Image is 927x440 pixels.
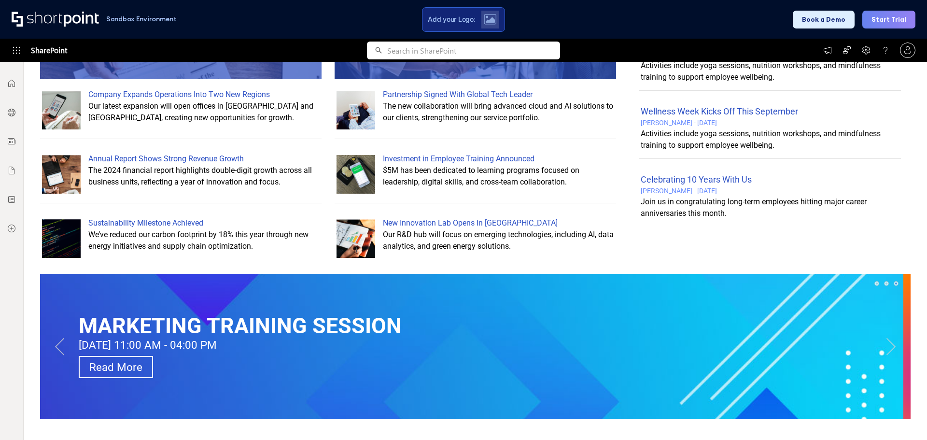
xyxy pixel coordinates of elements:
[641,173,899,186] div: Celebrating 10 Years With Us
[50,337,69,356] button: Previous
[383,153,614,165] div: Investment in Employee Training Announced
[641,128,899,151] div: Activities include yoga sessions, nutrition workshops, and mindfulness training to support employ...
[428,15,475,24] span: Add your Logo:
[88,217,320,229] div: Sustainability Milestone Achieved
[383,165,614,188] div: $5M has been dedicated to learning programs focused on leadership, digital skills, and cross-team...
[88,153,320,165] div: Annual Report Shows Strong Revenue Growth
[641,60,899,83] div: Activities include yoga sessions, nutrition workshops, and mindfulness training to support employ...
[879,394,927,440] iframe: Chat Widget
[641,186,899,196] div: [PERSON_NAME] - [DATE]
[383,89,614,100] div: Partnership Signed With Global Tech Leader
[641,196,899,219] div: Join us in congratulating long-term employees hitting major career anniversaries this month.
[88,229,320,252] div: We’ve reduced our carbon footprint by 18% this year through new energy initiatives and supply cha...
[79,356,153,378] a: Read More
[88,100,320,124] div: Our latest expansion will open offices in [GEOGRAPHIC_DATA] and [GEOGRAPHIC_DATA], creating new o...
[79,313,865,339] div: MARKETING TRAINING SESSION
[387,42,560,59] input: Search in SharePoint
[874,281,879,286] button: 1
[882,337,901,356] button: Next
[79,339,865,351] div: [DATE] 11:00 AM - 04:00 PM
[484,14,496,25] img: Upload logo
[88,165,320,188] div: The 2024 financial report highlights double-digit growth across all business units, reflecting a ...
[88,89,320,100] div: Company Expands Operations Into Two New Regions
[862,11,915,28] button: Start Trial
[641,118,899,128] div: [PERSON_NAME] - [DATE]
[383,100,614,124] div: The new collaboration will bring advanced cloud and AI solutions to our clients, strengthening ou...
[383,229,614,252] div: Our R&D hub will focus on emerging technologies, including AI, data analytics, and green energy s...
[383,217,614,229] div: New Innovation Lab Opens in [GEOGRAPHIC_DATA]
[793,11,855,28] button: Book a Demo
[106,16,177,22] h1: Sandbox Environment
[894,281,899,286] button: 3
[884,281,889,286] button: 2
[641,105,899,118] div: Wellness Week Kicks Off This September
[31,39,67,62] span: SharePoint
